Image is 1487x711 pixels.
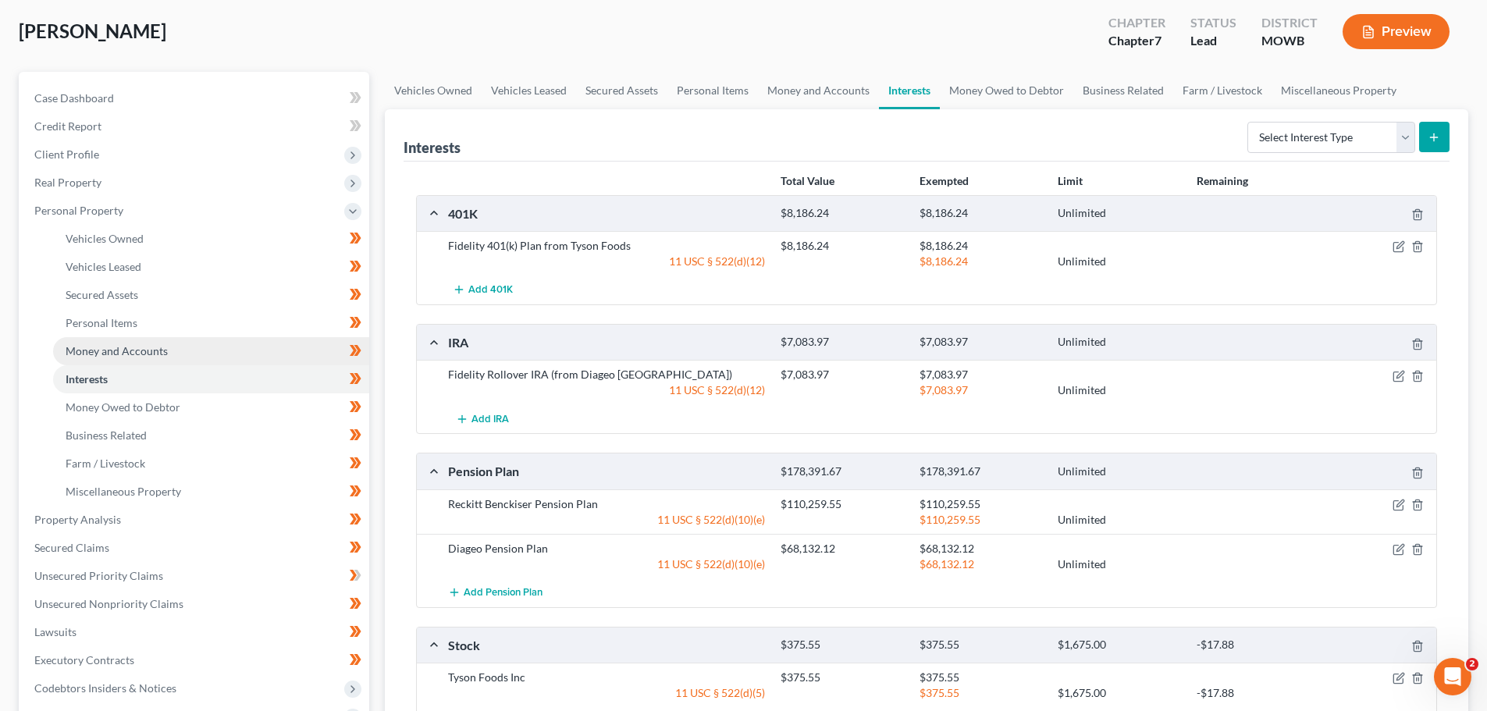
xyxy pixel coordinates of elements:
[1050,638,1188,652] div: $1,675.00
[1190,32,1236,50] div: Lead
[1108,14,1165,32] div: Chapter
[53,309,369,337] a: Personal Items
[912,335,1050,350] div: $7,083.97
[66,457,145,470] span: Farm / Livestock
[773,238,911,254] div: $8,186.24
[53,365,369,393] a: Interests
[758,72,879,109] a: Money and Accounts
[448,276,517,304] button: Add 401K
[1261,32,1318,50] div: MOWB
[22,84,369,112] a: Case Dashboard
[53,478,369,506] a: Miscellaneous Property
[66,316,137,329] span: Personal Items
[1050,685,1188,701] div: $1,675.00
[920,174,969,187] strong: Exempted
[34,541,109,554] span: Secured Claims
[34,569,163,582] span: Unsecured Priority Claims
[22,562,369,590] a: Unsecured Priority Claims
[773,496,911,512] div: $110,259.55
[1050,335,1188,350] div: Unlimited
[440,205,773,222] div: 401K
[34,119,101,133] span: Credit Report
[53,225,369,253] a: Vehicles Owned
[912,670,1050,685] div: $375.55
[34,653,134,667] span: Executory Contracts
[34,204,123,217] span: Personal Property
[440,238,773,254] div: Fidelity 401(k) Plan from Tyson Foods
[53,421,369,450] a: Business Related
[1050,206,1188,221] div: Unlimited
[912,556,1050,572] div: $68,132.12
[912,238,1050,254] div: $8,186.24
[912,496,1050,512] div: $110,259.55
[879,72,940,109] a: Interests
[1466,658,1478,670] span: 2
[773,206,911,221] div: $8,186.24
[22,646,369,674] a: Executory Contracts
[440,254,773,269] div: 11 USC § 522(d)(12)
[773,367,911,382] div: $7,083.97
[1189,638,1327,652] div: -$17.88
[34,148,99,161] span: Client Profile
[912,206,1050,221] div: $8,186.24
[66,288,138,301] span: Secured Assets
[66,485,181,498] span: Miscellaneous Property
[66,260,141,273] span: Vehicles Leased
[482,72,576,109] a: Vehicles Leased
[1050,512,1188,528] div: Unlimited
[1197,174,1248,187] strong: Remaining
[448,404,517,433] button: Add IRA
[22,112,369,140] a: Credit Report
[66,428,147,442] span: Business Related
[912,367,1050,382] div: $7,083.97
[1190,14,1236,32] div: Status
[912,464,1050,479] div: $178,391.67
[576,72,667,109] a: Secured Assets
[1050,382,1188,398] div: Unlimited
[912,541,1050,556] div: $68,132.12
[781,174,834,187] strong: Total Value
[440,637,773,653] div: Stock
[440,512,773,528] div: 11 USC § 522(d)(10)(e)
[34,597,183,610] span: Unsecured Nonpriority Claims
[22,590,369,618] a: Unsecured Nonpriority Claims
[1173,72,1272,109] a: Farm / Livestock
[912,254,1050,269] div: $8,186.24
[1189,685,1327,701] div: -$17.88
[440,670,773,685] div: Tyson Foods Inc
[773,464,911,479] div: $178,391.67
[667,72,758,109] a: Personal Items
[34,681,176,695] span: Codebtors Insiders & Notices
[53,337,369,365] a: Money and Accounts
[912,638,1050,652] div: $375.55
[1073,72,1173,109] a: Business Related
[34,513,121,526] span: Property Analysis
[66,400,180,414] span: Money Owed to Debtor
[1261,14,1318,32] div: District
[1154,33,1161,48] span: 7
[440,367,773,382] div: Fidelity Rollover IRA (from Diageo [GEOGRAPHIC_DATA])
[440,541,773,556] div: Diageo Pension Plan
[773,541,911,556] div: $68,132.12
[940,72,1073,109] a: Money Owed to Debtor
[471,413,509,425] span: Add IRA
[773,670,911,685] div: $375.55
[1050,254,1188,269] div: Unlimited
[22,534,369,562] a: Secured Claims
[1343,14,1450,49] button: Preview
[34,91,114,105] span: Case Dashboard
[404,138,461,157] div: Interests
[66,372,108,386] span: Interests
[1058,174,1083,187] strong: Limit
[53,393,369,421] a: Money Owed to Debtor
[66,344,168,357] span: Money and Accounts
[22,618,369,646] a: Lawsuits
[773,638,911,652] div: $375.55
[440,556,773,572] div: 11 USC § 522(d)(10)(e)
[1272,72,1406,109] a: Miscellaneous Property
[440,463,773,479] div: Pension Plan
[440,382,773,398] div: 11 USC § 522(d)(12)
[385,72,482,109] a: Vehicles Owned
[53,253,369,281] a: Vehicles Leased
[440,496,773,512] div: Reckitt Benckiser Pension Plan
